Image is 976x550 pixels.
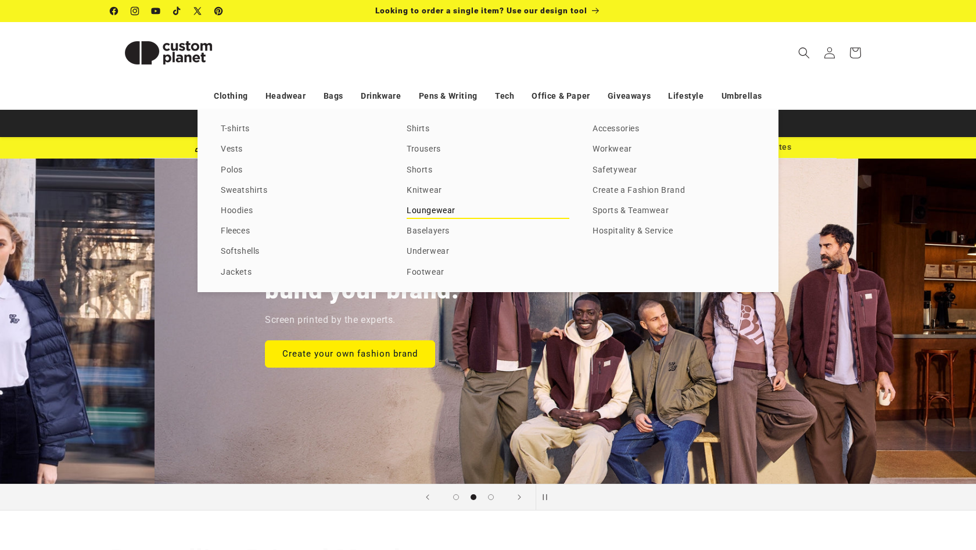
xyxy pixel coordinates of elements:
[214,86,248,106] a: Clothing
[375,6,587,15] span: Looking to order a single item? Use our design tool
[415,484,440,510] button: Previous slide
[407,121,569,137] a: Shirts
[221,183,383,199] a: Sweatshirts
[221,142,383,157] a: Vests
[593,142,755,157] a: Workwear
[722,86,762,106] a: Umbrellas
[106,22,231,83] a: Custom Planet
[532,86,590,106] a: Office & Paper
[407,244,569,260] a: Underwear
[361,86,401,106] a: Drinkware
[221,244,383,260] a: Softshells
[495,86,514,106] a: Tech
[791,40,817,66] summary: Search
[593,203,755,219] a: Sports & Teamwear
[593,183,755,199] a: Create a Fashion Brand
[668,86,704,106] a: Lifestyle
[407,163,569,178] a: Shorts
[593,224,755,239] a: Hospitality & Service
[265,312,396,329] p: Screen printed by the experts.
[407,183,569,199] a: Knitwear
[221,265,383,281] a: Jackets
[407,142,569,157] a: Trousers
[465,488,482,506] button: Load slide 2 of 3
[407,265,569,281] a: Footwear
[593,163,755,178] a: Safetywear
[536,484,561,510] button: Pause slideshow
[221,203,383,219] a: Hoodies
[407,203,569,219] a: Loungewear
[419,86,478,106] a: Pens & Writing
[593,121,755,137] a: Accessories
[507,484,532,510] button: Next slide
[221,163,383,178] a: Polos
[777,425,976,550] iframe: Chat Widget
[265,275,460,306] h2: build your brand.
[110,27,227,79] img: Custom Planet
[482,488,500,506] button: Load slide 3 of 3
[324,86,343,106] a: Bags
[221,224,383,239] a: Fleeces
[221,121,383,137] a: T-shirts
[265,340,435,367] a: Create your own fashion brand
[608,86,651,106] a: Giveaways
[447,488,465,506] button: Load slide 1 of 3
[407,224,569,239] a: Baselayers
[265,86,306,106] a: Headwear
